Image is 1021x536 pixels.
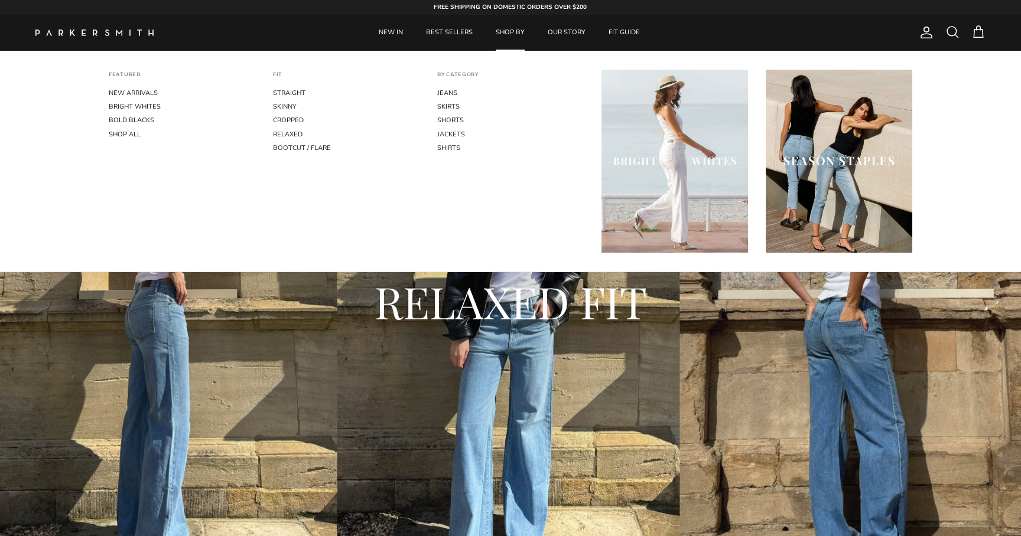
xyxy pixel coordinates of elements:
[598,15,651,51] a: FIT GUIDE
[437,86,584,100] a: JEANS
[437,100,584,113] a: SKIRTS
[183,273,838,330] h2: RELAXED FIT
[273,113,420,127] a: CROPPED
[415,15,483,51] a: BEST SELLERS
[273,86,420,100] a: STRAIGHT
[485,15,535,51] a: SHOP BY
[109,86,255,100] a: NEW ARRIVALS
[437,141,584,155] a: SHIRTS
[109,71,141,87] a: FEATURED
[437,128,584,141] a: JACKETS
[273,100,420,113] a: SKINNY
[176,15,843,51] div: Primary
[437,113,584,127] a: SHORTS
[273,71,282,87] a: FIT
[537,15,596,51] a: OUR STORY
[434,3,587,11] strong: FREE SHIPPING ON DOMESTIC ORDERS OVER $200
[437,71,479,87] a: BY CATEGORY
[273,141,420,155] a: BOOTCUT / FLARE
[273,128,420,141] a: RELAXED
[915,25,934,40] a: Account
[109,128,255,141] a: SHOP ALL
[109,113,255,127] a: BOLD BLACKS
[35,30,154,36] img: Parker Smith
[109,100,255,113] a: BRIGHT WHITES
[368,15,414,51] a: NEW IN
